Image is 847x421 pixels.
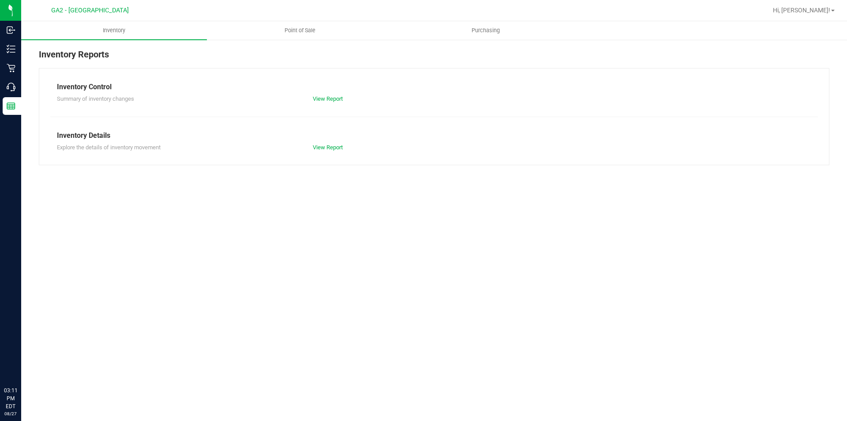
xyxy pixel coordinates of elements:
[273,27,327,34] span: Point of Sale
[7,64,15,72] inline-svg: Retail
[773,7,830,14] span: Hi, [PERSON_NAME]!
[51,7,129,14] span: GA2 - [GEOGRAPHIC_DATA]
[7,83,15,91] inline-svg: Call Center
[460,27,512,34] span: Purchasing
[7,102,15,110] inline-svg: Reports
[313,95,343,102] a: View Report
[57,130,811,141] div: Inventory Details
[57,82,811,92] div: Inventory Control
[57,95,134,102] span: Summary of inventory changes
[91,27,137,34] span: Inventory
[393,21,578,40] a: Purchasing
[7,26,15,34] inline-svg: Inbound
[4,387,17,410] p: 03:11 PM EDT
[4,410,17,417] p: 08/27
[57,144,161,151] span: Explore the details of inventory movement
[9,350,35,377] iframe: Resource center
[207,21,393,40] a: Point of Sale
[21,21,207,40] a: Inventory
[39,48,829,68] div: Inventory Reports
[7,45,15,53] inline-svg: Inventory
[313,144,343,151] a: View Report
